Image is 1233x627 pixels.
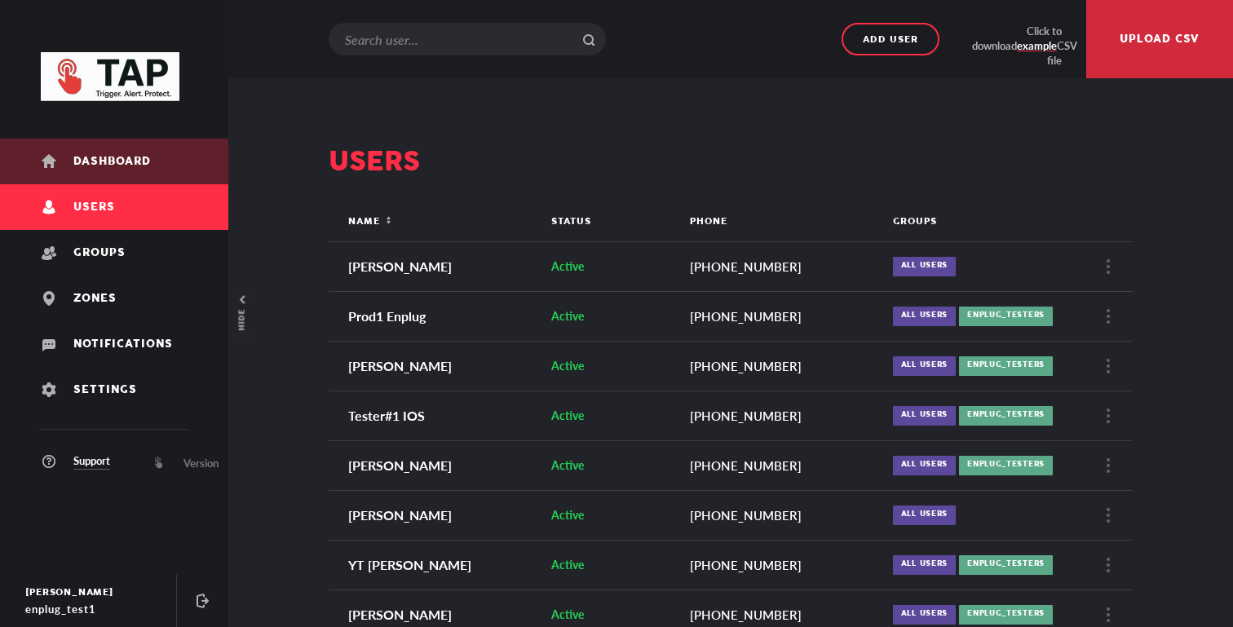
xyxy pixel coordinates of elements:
[959,456,1053,475] div: Enplug_Testers
[235,288,251,339] button: hide
[893,555,956,575] div: All users
[881,202,1084,241] th: Groups
[842,23,939,55] button: Add user
[678,440,881,490] td: [PHONE_NUMBER]
[551,259,584,273] span: Active
[551,458,584,472] span: Active
[551,359,584,373] span: Active
[329,490,539,540] td: [PERSON_NAME]
[1017,39,1057,52] a: example
[329,241,539,291] td: [PERSON_NAME]
[329,144,1133,181] div: Users
[678,291,881,341] td: [PHONE_NUMBER]
[73,338,173,351] span: Notifications
[893,257,956,276] div: All users
[551,408,584,422] span: Active
[893,456,956,475] div: All users
[235,308,251,330] span: hide
[551,309,584,323] span: Active
[678,391,881,440] td: [PHONE_NUMBER]
[73,201,115,214] span: Users
[329,23,606,55] input: Search user...
[678,490,881,540] td: [PHONE_NUMBER]
[329,391,539,440] td: Tester#1 IOS
[678,241,881,291] td: [PHONE_NUMBER]
[972,24,1062,54] div: Click to download CSV file
[678,540,881,589] td: [PHONE_NUMBER]
[959,605,1053,625] div: Enplug_Testers
[959,307,1053,326] div: Enplug_Testers
[893,356,956,376] div: All users
[551,558,584,572] span: Active
[893,307,956,326] div: All users
[539,202,678,241] th: Status
[73,384,137,396] span: Settings
[551,607,584,621] span: Active
[893,406,956,426] div: All users
[329,341,539,391] td: [PERSON_NAME]
[959,555,1053,575] div: Enplug_Testers
[25,585,161,601] div: [PERSON_NAME]
[863,29,918,51] span: Add user
[73,156,151,168] span: Dashboard
[959,406,1053,426] div: Enplug_Testers
[329,291,539,341] td: Prod1 Enplug
[73,247,126,259] span: Groups
[183,455,219,471] span: Version
[25,601,161,617] div: enplug_test1
[551,508,584,522] span: Active
[73,453,110,470] span: Support
[73,293,117,305] span: Zones
[893,605,956,625] div: All users
[893,506,956,525] div: All users
[678,341,881,391] td: [PHONE_NUMBER]
[41,453,110,470] a: Support
[348,217,380,227] span: Name
[329,440,539,490] td: [PERSON_NAME]
[329,540,539,589] td: YT [PERSON_NAME]
[959,356,1053,376] div: Enplug_Testers
[678,202,881,241] th: Phone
